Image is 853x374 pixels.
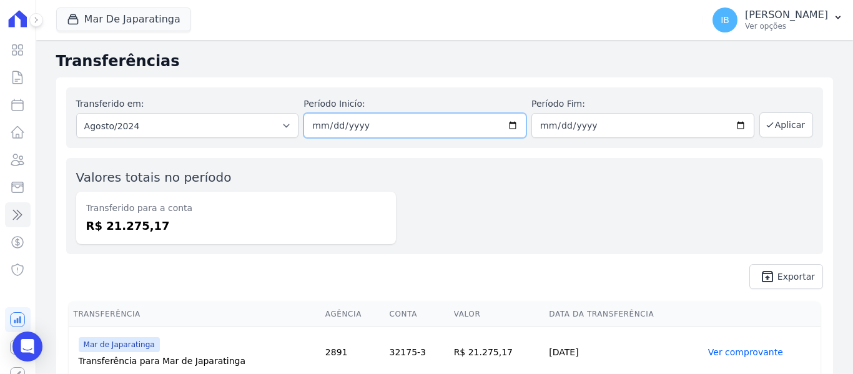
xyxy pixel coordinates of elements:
[749,264,823,289] a: unarchive Exportar
[708,347,783,357] a: Ver comprovante
[56,7,191,31] button: Mar De Japaratinga
[79,337,160,352] span: Mar de Japaratinga
[759,112,813,137] button: Aplicar
[745,9,828,21] p: [PERSON_NAME]
[531,97,754,111] label: Período Fim:
[544,302,703,327] th: Data da Transferência
[449,302,545,327] th: Valor
[703,2,853,37] button: IB [PERSON_NAME] Ver opções
[76,170,232,185] label: Valores totais no período
[56,50,833,72] h2: Transferências
[721,16,729,24] span: IB
[76,99,144,109] label: Transferido em:
[760,269,775,284] i: unarchive
[745,21,828,31] p: Ver opções
[303,97,526,111] label: Período Inicío:
[86,202,386,215] dt: Transferido para a conta
[320,302,385,327] th: Agência
[69,302,320,327] th: Transferência
[385,302,449,327] th: Conta
[12,332,42,362] div: Open Intercom Messenger
[79,355,315,367] div: Transferência para Mar de Japaratinga
[86,217,386,234] dd: R$ 21.275,17
[777,273,815,280] span: Exportar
